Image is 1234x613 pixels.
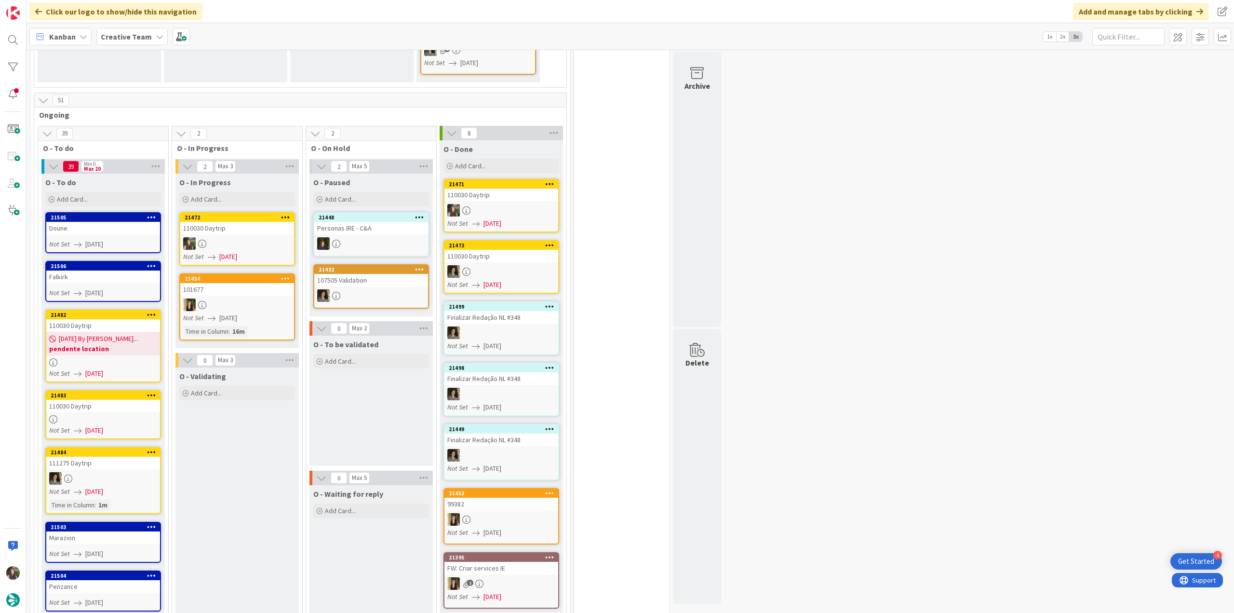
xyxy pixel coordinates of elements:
[85,425,103,436] span: [DATE]
[191,195,222,204] span: Add Card...
[219,252,237,262] span: [DATE]
[443,488,559,545] a: 2145399382SPNot Set[DATE]
[444,265,558,278] div: MS
[460,58,478,68] span: [DATE]
[325,357,356,366] span: Add Card...
[228,326,230,337] span: :
[444,180,558,189] div: 21471
[183,252,204,261] i: Not Set
[85,239,103,249] span: [DATE]
[461,127,477,139] span: 8
[447,592,468,601] i: Not Set
[444,241,558,250] div: 21473
[314,265,428,274] div: 21432
[311,143,424,153] span: O - On Hold
[46,531,160,544] div: Marazion
[46,400,160,412] div: 110030 Daytrip
[1073,3,1209,20] div: Add and manage tabs by clicking
[444,327,558,339] div: MS
[447,577,460,590] img: SP
[483,218,501,229] span: [DATE]
[449,554,558,561] div: 21395
[180,299,294,311] div: SP
[6,566,20,580] img: IG
[483,402,501,412] span: [DATE]
[444,513,558,526] div: SP
[352,326,367,331] div: Max 2
[94,500,96,510] span: :
[51,312,160,318] div: 21482
[49,487,70,496] i: Not Set
[218,358,233,363] div: Max 3
[444,364,558,372] div: 21498
[43,143,156,153] span: O - To do
[219,313,237,323] span: [DATE]
[444,372,558,385] div: Finalizar Redação NL #348
[49,426,70,435] i: Not Set
[51,263,160,270] div: 21506
[45,177,76,187] span: O - To do
[85,598,103,608] span: [DATE]
[46,213,160,222] div: 21505
[63,161,79,172] span: 39
[483,528,501,538] span: [DATE]
[1056,32,1069,41] span: 2x
[444,250,558,262] div: 110030 Daytrip
[319,214,428,221] div: 21448
[101,32,152,41] b: Creative Team
[444,302,558,311] div: 21499
[49,288,70,297] i: Not Set
[180,274,294,283] div: 21454
[1069,32,1082,41] span: 3x
[444,241,558,262] div: 21473110030 Daytrip
[314,274,428,286] div: 107505 Validation
[46,262,160,283] div: 21506Falkirk
[421,43,535,56] div: MS
[46,572,160,593] div: 21504Penzance
[45,212,161,253] a: 21505DouneNot Set[DATE]
[218,164,233,169] div: Max 3
[449,303,558,310] div: 21499
[443,179,559,232] a: 21471110030 DaytripIGNot Set[DATE]
[447,513,460,526] img: SP
[313,177,350,187] span: O - Paused
[444,425,558,434] div: 21449
[85,368,103,379] span: [DATE]
[49,549,70,558] i: Not Set
[444,449,558,462] div: MS
[352,476,367,480] div: Max 5
[46,448,160,469] div: 21484111275 Daytrip
[39,110,554,120] span: Ongoing
[179,177,231,187] span: O - In Progress
[444,489,558,510] div: 2145399382
[180,213,294,222] div: 21472
[49,240,70,248] i: Not Set
[449,181,558,188] div: 21471
[230,326,247,337] div: 16m
[46,572,160,580] div: 21504
[46,311,160,332] div: 21482110030 Daytrip
[314,222,428,234] div: Personas IRE - C&A
[447,449,460,462] img: MS
[313,212,429,257] a: 21448Personas IRE - C&AMC
[49,31,76,42] span: Kanban
[444,189,558,201] div: 110030 Daytrip
[190,128,207,139] span: 2
[85,549,103,559] span: [DATE]
[46,319,160,332] div: 110030 Daytrip
[314,237,428,250] div: MC
[56,128,73,139] span: 39
[84,166,101,171] div: Max 20
[449,365,558,371] div: 21498
[444,302,558,324] div: 21499Finalizar Redação NL #348
[46,213,160,234] div: 21505Doune
[85,487,103,497] span: [DATE]
[180,274,294,296] div: 21454101677
[447,528,468,537] i: Not Set
[444,364,558,385] div: 21498Finalizar Redação NL #348
[180,213,294,234] div: 21472110030 Daytrip
[444,311,558,324] div: Finalizar Redação NL #348
[443,363,559,416] a: 21498Finalizar Redação NL #348MSNot Set[DATE]
[1092,28,1165,45] input: Quick Filter...
[313,489,383,499] span: O - Waiting for reply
